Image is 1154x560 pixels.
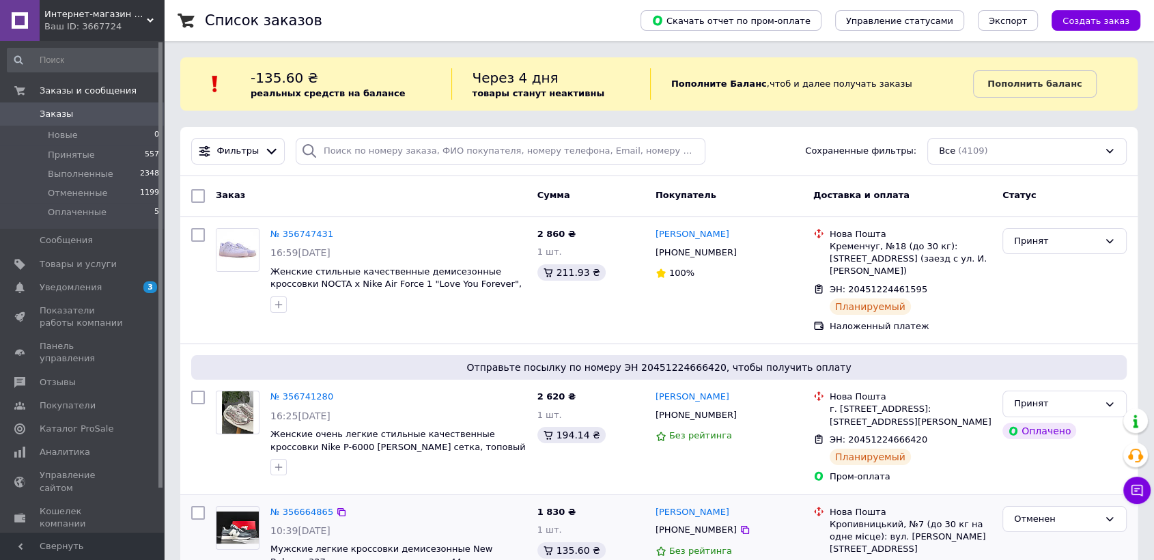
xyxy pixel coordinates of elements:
[197,361,1121,374] span: Отправьте посылку по номеру ЭН 20451224666420, чтобы получить оплату
[830,298,911,315] div: Планируемый
[1002,423,1076,439] div: Оплачено
[1062,16,1129,26] span: Создать заказ
[989,16,1027,26] span: Экспорт
[216,228,259,272] a: Фото товару
[270,266,522,302] a: Женские стильные качественные демисезонные кроссовки NOCTA x Nike Air Force 1 "Love You Forever",...
[270,391,333,402] a: № 356741280
[537,229,576,239] span: 2 860 ₴
[1014,397,1099,411] div: Принят
[830,449,911,465] div: Планируемый
[1123,477,1151,504] button: Чат с покупателем
[653,244,740,262] div: [PHONE_NUMBER]
[216,512,259,544] img: Фото товару
[140,168,159,180] span: 2348
[270,429,526,464] a: Женские очень легкие стильные качественные кроссовки Nike P-6000 [PERSON_NAME] сетка, топовый цве...
[270,229,333,239] a: № 356747431
[48,206,107,219] span: Оплаченные
[671,79,767,89] b: Пополните Баланс
[222,391,254,434] img: Фото товару
[653,406,740,424] div: [PHONE_NUMBER]
[813,190,910,200] span: Доставка и оплата
[40,469,126,494] span: Управление сайтом
[154,206,159,219] span: 5
[537,410,562,420] span: 1 шт.
[473,70,559,86] span: Через 4 дня
[656,190,716,200] span: Покупатель
[40,108,73,120] span: Заказы
[830,471,991,483] div: Пром-оплата
[40,258,117,270] span: Товары и услуги
[270,247,330,258] span: 16:59[DATE]
[830,518,991,556] div: Кропивницький, №7 (до 30 кг на одне місце): вул. [PERSON_NAME][STREET_ADDRESS]
[40,340,126,365] span: Панель управления
[140,187,159,199] span: 1199
[40,376,76,389] span: Отзывы
[205,12,322,29] h1: Список заказов
[830,320,991,333] div: Наложенный платеж
[537,391,576,402] span: 2 620 ₴
[296,138,705,165] input: Поиск по номеру заказа, ФИО покупателя, номеру телефона, Email, номеру накладной
[656,506,729,519] a: [PERSON_NAME]
[154,129,159,141] span: 0
[830,403,991,428] div: г. [STREET_ADDRESS]: [STREET_ADDRESS][PERSON_NAME]
[846,16,953,26] span: Управление статусами
[48,129,78,141] span: Новые
[40,305,126,329] span: Показатели работы компании
[7,48,160,72] input: Поиск
[537,524,562,535] span: 1 шт.
[650,68,973,100] div: , чтоб и далее получать заказы
[270,410,330,421] span: 16:25[DATE]
[830,391,991,403] div: Нова Пошта
[44,20,164,33] div: Ваш ID: 3667724
[217,145,259,158] span: Фильтры
[48,187,107,199] span: Отмененные
[978,10,1038,31] button: Экспорт
[40,423,113,435] span: Каталог ProSale
[48,168,113,180] span: Выполненные
[987,79,1082,89] b: Пополнить баланс
[40,281,102,294] span: Уведомления
[830,284,927,294] span: ЭН: 20451224461595
[669,268,694,278] span: 100%
[669,430,732,440] span: Без рейтинга
[830,240,991,278] div: Кременчуг, №18 (до 30 кг): [STREET_ADDRESS] (заезд с ул. И. [PERSON_NAME])
[48,149,95,161] span: Принятые
[641,10,821,31] button: Скачать отчет по пром-оплате
[205,74,225,94] img: :exclamation:
[537,427,606,443] div: 194.14 ₴
[270,507,333,517] a: № 356664865
[958,145,987,156] span: (4109)
[537,507,576,517] span: 1 830 ₴
[669,546,732,556] span: Без рейтинга
[973,70,1096,98] a: Пополнить баланс
[830,434,927,445] span: ЭН: 20451224666420
[40,234,93,247] span: Сообщения
[270,525,330,536] span: 10:39[DATE]
[1014,512,1099,527] div: Отменен
[44,8,147,20] span: Интернет-магазин "DEMI"
[656,391,729,404] a: [PERSON_NAME]
[830,506,991,518] div: Нова Пошта
[216,229,259,271] img: Фото товару
[656,228,729,241] a: [PERSON_NAME]
[40,505,126,530] span: Кошелек компании
[473,88,605,98] b: товары станут неактивны
[805,145,916,158] span: Сохраненные фильтры:
[1002,190,1037,200] span: Статус
[537,247,562,257] span: 1 шт.
[40,400,96,412] span: Покупатели
[830,228,991,240] div: Нова Пошта
[1052,10,1140,31] button: Создать заказ
[216,506,259,550] a: Фото товару
[653,521,740,539] div: [PHONE_NUMBER]
[537,542,606,559] div: 135.60 ₴
[537,190,570,200] span: Сумма
[40,446,90,458] span: Аналитика
[537,264,606,281] div: 211.93 ₴
[1014,234,1099,249] div: Принят
[651,14,811,27] span: Скачать отчет по пром-оплате
[40,85,137,97] span: Заказы и сообщения
[835,10,964,31] button: Управление статусами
